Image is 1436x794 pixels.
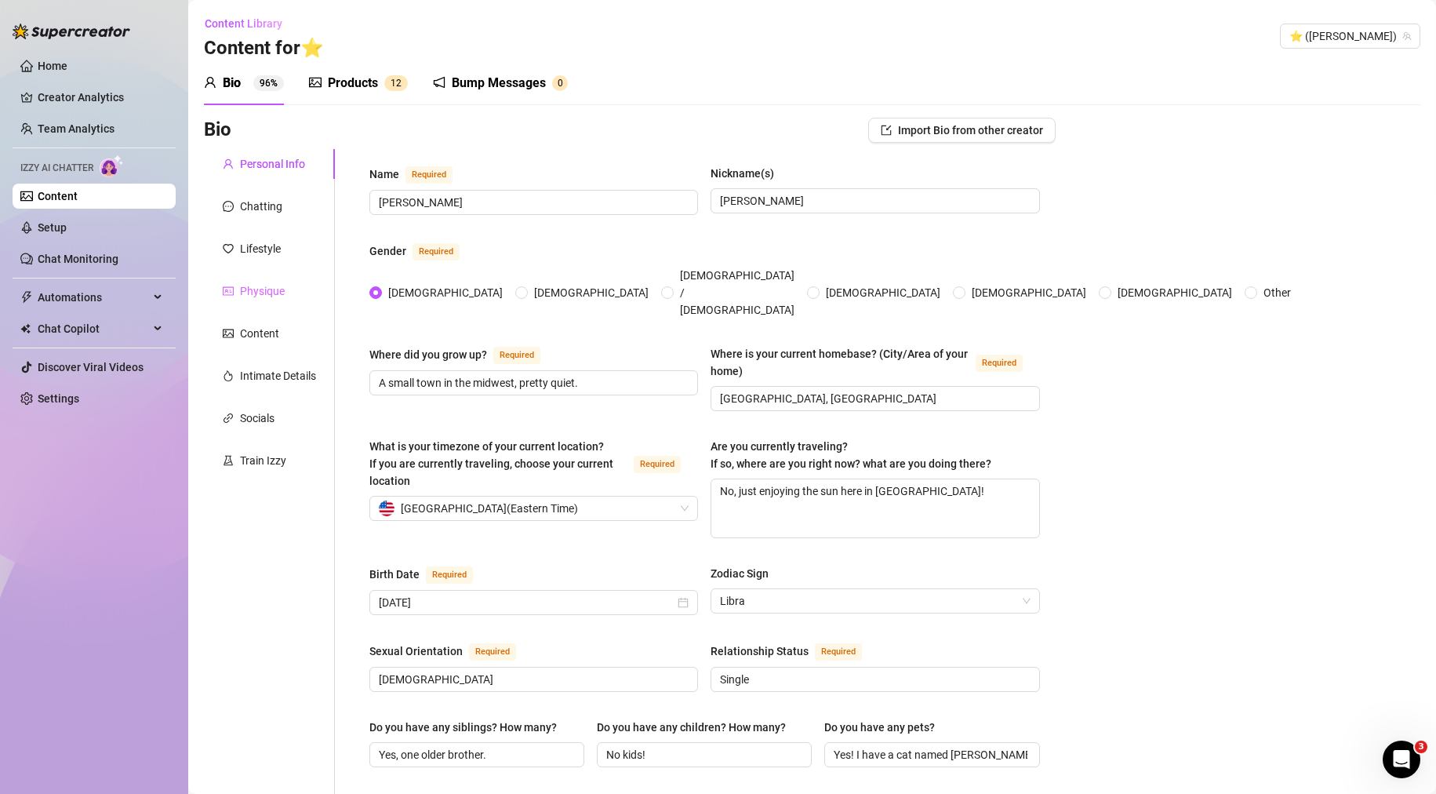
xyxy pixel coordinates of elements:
[379,374,685,392] input: Where did you grow up?
[369,345,558,364] label: Where did you grow up?
[634,456,681,473] span: Required
[38,285,149,310] span: Automations
[1289,24,1411,48] span: ⭐️ (camilla_shein)
[396,78,402,89] span: 2
[868,118,1056,143] button: Import Bio from other creator
[379,501,394,516] img: us
[720,192,1027,209] input: Nickname(s)
[824,719,935,736] div: Do you have any pets?
[720,671,1027,688] input: Relationship Status
[898,124,1043,137] span: Import Bio from other creator
[528,284,655,301] span: [DEMOGRAPHIC_DATA]
[976,355,1023,372] span: Required
[38,60,67,72] a: Home
[379,194,685,211] input: Name
[824,719,946,736] label: Do you have any pets?
[881,125,892,136] span: import
[597,719,786,736] div: Do you have any children? How many?
[38,85,163,110] a: Creator Analytics
[223,455,234,466] span: experiment
[369,242,406,260] div: Gender
[815,643,862,661] span: Required
[1383,741,1420,778] iframe: Intercom live chat
[223,370,234,381] span: fire
[384,75,408,91] sup: 12
[240,155,305,173] div: Personal Info
[493,347,540,364] span: Required
[223,286,234,297] span: idcard
[834,746,1027,763] input: Do you have any pets?
[369,566,420,583] div: Birth Date
[413,243,460,260] span: Required
[379,746,572,763] input: Do you have any siblings? How many?
[711,165,785,182] label: Nickname(s)
[720,589,1030,613] span: Libra
[240,282,285,300] div: Physique
[240,325,279,342] div: Content
[38,253,118,265] a: Chat Monitoring
[1111,284,1238,301] span: [DEMOGRAPHIC_DATA]
[369,165,470,184] label: Name
[223,413,234,424] span: link
[711,479,1038,537] textarea: No, just enjoying the sun here in [GEOGRAPHIC_DATA]!
[100,155,124,177] img: AI Chatter
[369,719,557,736] div: Do you have any siblings? How many?
[720,390,1027,407] input: Where is your current homebase? (City/Area of your home)
[369,346,487,363] div: Where did you grow up?
[369,643,463,660] div: Sexual Orientation
[223,74,241,93] div: Bio
[452,74,546,93] div: Bump Messages
[711,643,809,660] div: Relationship Status
[38,361,144,373] a: Discover Viral Videos
[369,440,613,487] span: What is your timezone of your current location? If you are currently traveling, choose your curre...
[240,198,282,215] div: Chatting
[13,24,130,39] img: logo-BBDzfeDw.svg
[606,746,799,763] input: Do you have any children? How many?
[223,328,234,339] span: picture
[204,76,216,89] span: user
[426,566,473,584] span: Required
[711,642,879,661] label: Relationship Status
[223,158,234,169] span: user
[369,565,490,584] label: Birth Date
[379,671,685,688] input: Sexual Orientation
[20,323,31,334] img: Chat Copilot
[1402,31,1412,41] span: team
[328,74,378,93] div: Products
[711,345,969,380] div: Where is your current homebase? (City/Area of your home)
[253,75,284,91] sup: 96%
[38,221,67,234] a: Setup
[401,497,578,520] span: [GEOGRAPHIC_DATA] ( Eastern Time )
[1257,284,1297,301] span: Other
[469,643,516,661] span: Required
[240,240,281,257] div: Lifestyle
[369,642,533,661] label: Sexual Orientation
[204,11,295,36] button: Content Library
[1415,741,1427,753] span: 3
[38,190,78,202] a: Content
[552,75,568,91] sup: 0
[711,440,991,470] span: Are you currently traveling? If so, where are you right now? what are you doing there?
[820,284,947,301] span: [DEMOGRAPHIC_DATA]
[309,76,322,89] span: picture
[369,166,399,183] div: Name
[20,291,33,304] span: thunderbolt
[240,410,274,427] div: Socials
[433,76,445,89] span: notification
[38,392,79,405] a: Settings
[223,243,234,254] span: heart
[38,122,115,135] a: Team Analytics
[369,719,568,736] label: Do you have any siblings? How many?
[711,565,780,582] label: Zodiac Sign
[405,166,453,184] span: Required
[20,161,93,176] span: Izzy AI Chatter
[240,452,286,469] div: Train Izzy
[369,242,477,260] label: Gender
[382,284,509,301] span: [DEMOGRAPHIC_DATA]
[204,118,231,143] h3: Bio
[674,267,801,319] span: [DEMOGRAPHIC_DATA] / [DEMOGRAPHIC_DATA]
[223,201,234,212] span: message
[240,367,316,384] div: Intimate Details
[205,17,282,30] span: Content Library
[391,78,396,89] span: 1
